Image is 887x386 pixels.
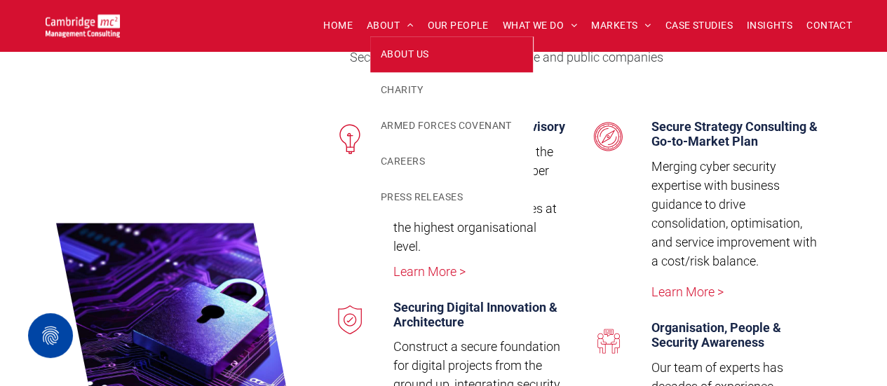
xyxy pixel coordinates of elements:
[381,190,463,205] span: PRESS RELEASES
[381,154,425,169] span: CAREERS
[381,83,423,97] span: CHARITY
[651,320,781,350] span: Organisation, People & Security Awareness
[370,36,533,72] a: ABOUT US
[46,16,120,31] a: Your Business Transformed | Cambridge Management Consulting
[496,15,585,36] a: WHAT WE DO
[393,264,465,279] a: Learn More >
[651,159,817,268] span: Merging cyber security expertise with business guidance to drive consolidation, optimisation, and...
[584,15,658,36] a: MARKETS
[316,15,360,36] a: HOME
[651,284,724,299] a: Learn More >
[651,119,818,149] span: Secure Strategy Consulting & Go-to-Market Plan
[420,15,495,36] a: OUR PEOPLE
[658,15,740,36] a: CASE STUDIES
[799,15,859,36] a: CONTACT
[740,15,799,36] a: INSIGHTS
[370,144,533,179] a: CAREERS
[367,15,414,36] span: ABOUT
[360,15,421,36] a: ABOUT
[393,144,556,254] span: Bridging the gap between the technical intricacies of cyber security and the strategic decision-m...
[349,31,695,64] span: Our team of experts has decades of experience providing Cyber Security assistance to both private...
[370,72,533,108] a: CHARITY
[370,108,533,144] a: ARMED FORCES COVENANT
[393,300,557,329] span: Securing Digital Innovation & Architecture
[46,14,120,37] img: Go to Homepage
[370,179,533,215] a: PRESS RELEASES
[381,47,428,62] span: ABOUT US
[381,118,512,133] span: ARMED FORCES COVENANT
